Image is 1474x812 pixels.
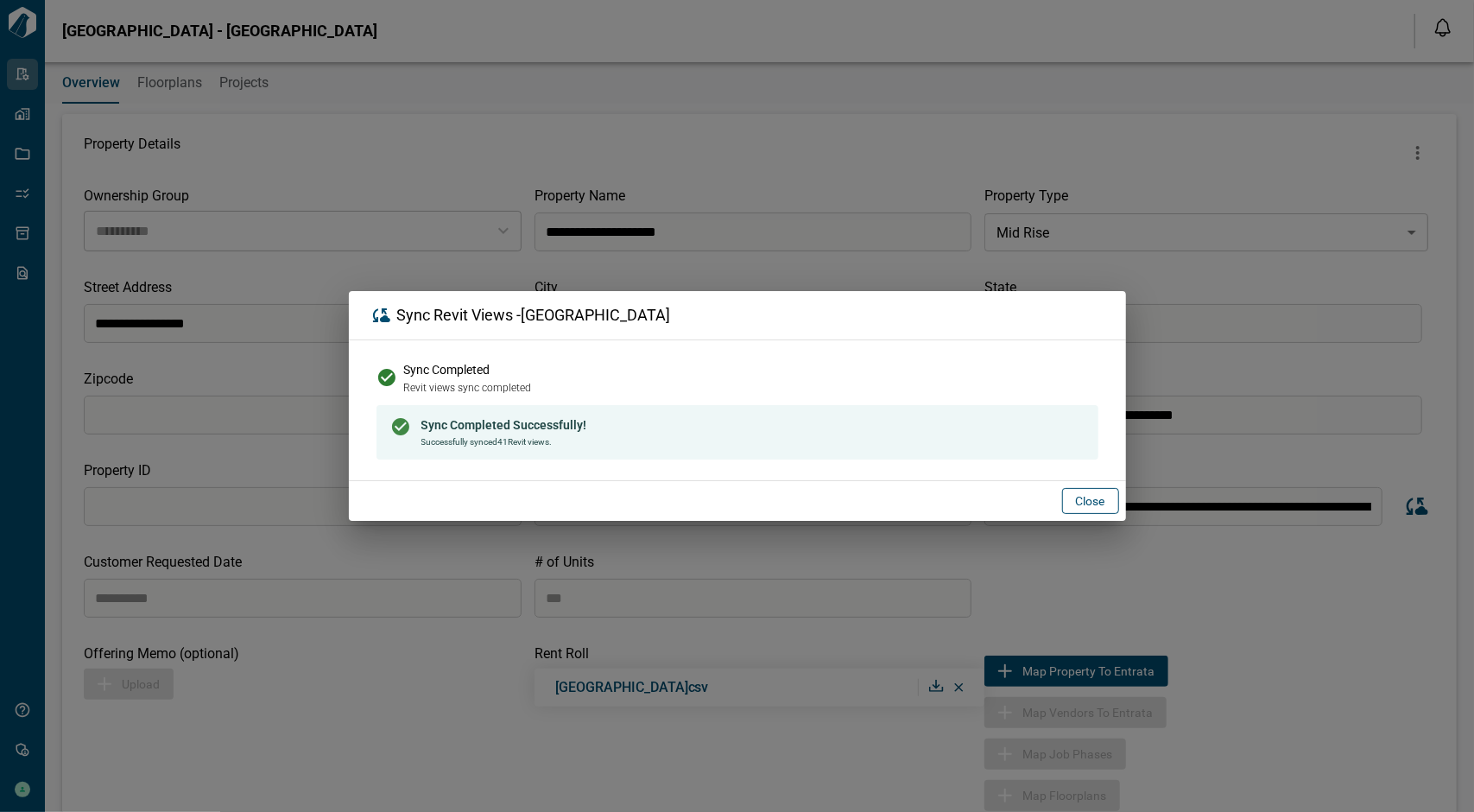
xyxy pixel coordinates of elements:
[404,363,490,377] span: Sync Completed
[421,436,587,447] p: Successfully synced 41 Revit views.
[397,307,671,324] span: Sync Revit Views - [GEOGRAPHIC_DATA]
[404,382,532,394] span: Revit views sync completed
[1062,488,1119,514] button: Close
[421,417,587,433] h6: Sync Completed Successfully!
